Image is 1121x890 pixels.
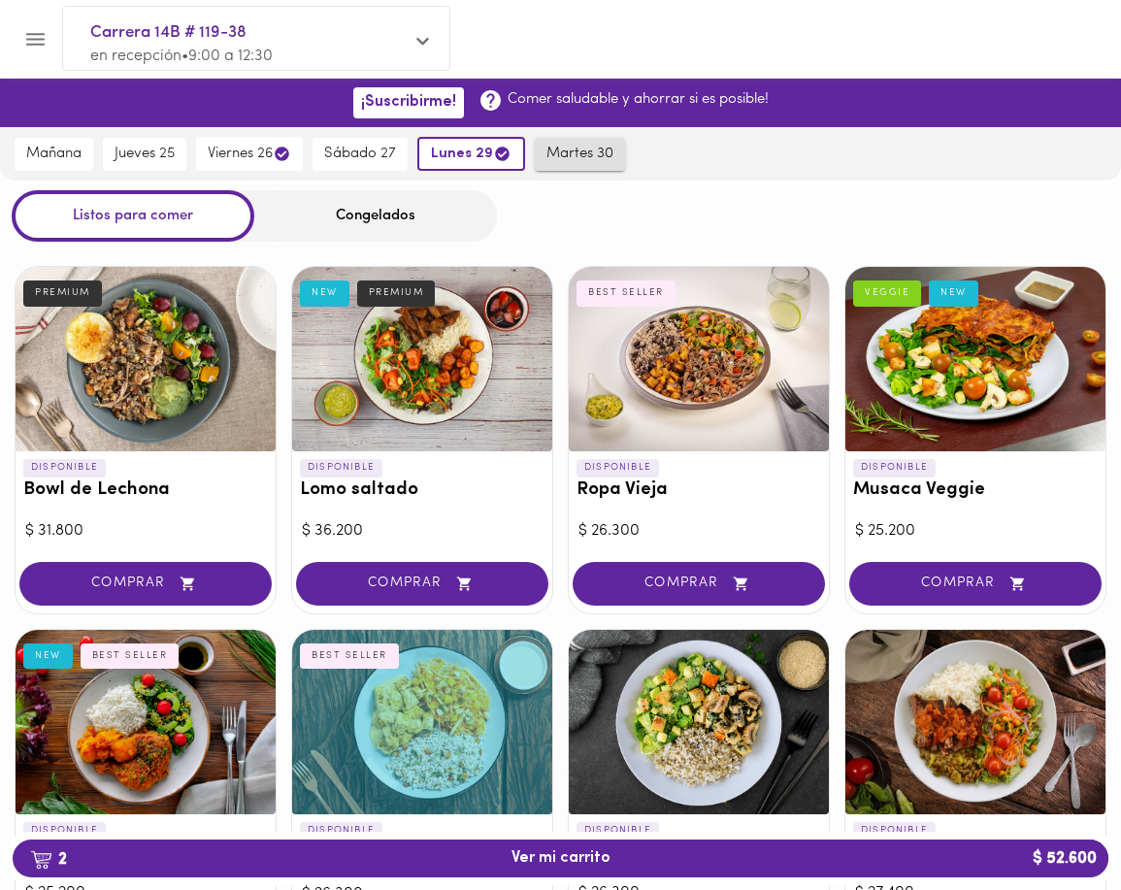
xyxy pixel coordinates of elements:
[23,643,73,669] div: NEW
[577,480,821,501] h3: Ropa Vieja
[12,190,254,242] div: Listos para comer
[320,576,524,592] span: COMPRAR
[23,822,106,840] p: DISPONIBLE
[431,145,511,163] span: lunes 29
[300,822,382,840] p: DISPONIBLE
[254,190,497,242] div: Congelados
[1008,777,1102,871] iframe: Messagebird Livechat Widget
[535,138,625,171] button: martes 30
[196,137,303,171] button: viernes 26
[929,280,978,306] div: NEW
[300,280,349,306] div: NEW
[19,562,272,606] button: COMPRAR
[16,267,276,451] div: Bowl de Lechona
[546,146,613,163] span: martes 30
[16,630,276,814] div: Pollo de la Nona
[115,146,175,163] span: jueves 25
[578,520,819,543] div: $ 26.300
[44,576,247,592] span: COMPRAR
[302,520,543,543] div: $ 36.200
[300,643,399,669] div: BEST SELLER
[13,840,1108,877] button: 2Ver mi carrito$ 52.600
[81,643,180,669] div: BEST SELLER
[292,630,552,814] div: Pollo al Curry
[569,267,829,451] div: Ropa Vieja
[313,138,408,171] button: sábado 27
[853,280,921,306] div: VEGGIE
[855,520,1096,543] div: $ 25.200
[296,562,548,606] button: COMPRAR
[90,49,273,64] span: en recepción • 9:00 a 12:30
[853,480,1098,501] h3: Musaca Veggie
[90,20,403,46] span: Carrera 14B # 119-38
[577,459,659,477] p: DISPONIBLE
[577,280,676,306] div: BEST SELLER
[569,630,829,814] div: Pollo espinaca champiñón
[845,630,1105,814] div: Caserito
[208,145,291,163] span: viernes 26
[15,138,93,171] button: mañana
[853,822,936,840] p: DISPONIBLE
[573,562,825,606] button: COMPRAR
[353,87,464,117] button: ¡Suscribirme!
[300,480,544,501] h3: Lomo saltado
[324,146,396,163] span: sábado 27
[508,89,769,110] p: Comer saludable y ahorrar si es posible!
[417,137,525,171] button: lunes 29
[26,146,82,163] span: mañana
[292,267,552,451] div: Lomo saltado
[511,849,610,868] span: Ver mi carrito
[845,267,1105,451] div: Musaca Veggie
[874,576,1077,592] span: COMPRAR
[849,562,1102,606] button: COMPRAR
[23,480,268,501] h3: Bowl de Lechona
[30,850,52,870] img: cart.png
[103,138,186,171] button: jueves 25
[300,459,382,477] p: DISPONIBLE
[23,280,102,306] div: PREMIUM
[597,576,801,592] span: COMPRAR
[25,520,266,543] div: $ 31.800
[853,459,936,477] p: DISPONIBLE
[18,846,79,872] b: 2
[12,16,59,63] button: Menu
[357,280,436,306] div: PREMIUM
[23,459,106,477] p: DISPONIBLE
[361,93,456,112] span: ¡Suscribirme!
[577,822,659,840] p: DISPONIBLE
